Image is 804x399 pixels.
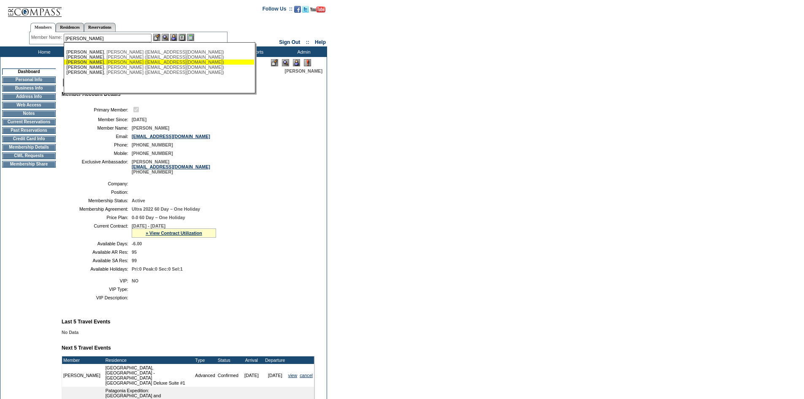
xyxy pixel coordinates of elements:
span: [PHONE_NUMBER] [132,151,173,156]
span: -6.00 [132,241,142,246]
td: Current Reservations [2,119,56,125]
td: Current Contract: [65,223,128,238]
td: Home [19,46,68,57]
td: Follow Us :: [263,5,292,15]
div: , [PERSON_NAME] ([EMAIL_ADDRESS][DOMAIN_NAME]) [66,54,252,60]
a: cancel [300,373,313,378]
div: No Data [62,330,322,335]
td: Web Access [2,102,56,109]
img: View [162,34,169,41]
td: [DATE] [263,364,287,387]
span: 99 [132,258,137,263]
img: Reservations [179,34,186,41]
a: [EMAIL_ADDRESS][DOMAIN_NAME] [132,134,210,139]
span: [PHONE_NUMBER] [132,142,173,147]
td: Residence [104,356,194,364]
td: Admin [279,46,327,57]
a: Follow us on Twitter [302,8,309,14]
td: Personal Info [2,76,56,83]
a: view [288,373,297,378]
span: [PERSON_NAME] [PHONE_NUMBER] [132,159,210,174]
span: Pri:0 Peak:0 Sec:0 Sel:1 [132,266,183,271]
td: [PERSON_NAME] [62,364,102,387]
td: Membership Agreement: [65,206,128,212]
a: Members [30,23,56,32]
td: Arrival [240,356,263,364]
a: Subscribe to our YouTube Channel [310,8,325,14]
td: Notes [2,110,56,117]
td: Past Reservations [2,127,56,134]
td: Available Holidays: [65,266,128,271]
td: Departure [263,356,287,364]
img: Become our fan on Facebook [294,6,301,13]
td: [GEOGRAPHIC_DATA], [GEOGRAPHIC_DATA] - [GEOGRAPHIC_DATA] [GEOGRAPHIC_DATA] Deluxe Suite #1 [104,364,194,387]
span: [DATE] - [DATE] [132,223,165,228]
td: Membership Details [2,144,56,151]
b: Next 5 Travel Events [62,345,111,351]
img: Follow us on Twitter [302,6,309,13]
img: Log Concern/Member Elevation [304,59,311,66]
img: b_calculator.gif [187,34,194,41]
td: Member [62,356,102,364]
div: , [PERSON_NAME] ([EMAIL_ADDRESS][DOMAIN_NAME]) [66,65,252,70]
td: Position: [65,190,128,195]
td: Phone: [65,142,128,147]
td: Membership Status: [65,198,128,203]
span: Active [132,198,145,203]
a: Sign Out [279,39,300,45]
div: , [PERSON_NAME] ([EMAIL_ADDRESS][DOMAIN_NAME]) [66,60,252,65]
td: VIP Type: [65,287,128,292]
span: [PERSON_NAME] [132,125,169,130]
span: :: [306,39,309,45]
td: Available Days: [65,241,128,246]
td: Member Since: [65,117,128,122]
td: Primary Member: [65,106,128,114]
td: Business Info [2,85,56,92]
td: Credit Card Info [2,136,56,142]
span: 95 [132,250,137,255]
div: , [PERSON_NAME] ([EMAIL_ADDRESS][DOMAIN_NAME]) [66,49,252,54]
td: Advanced [194,364,216,387]
div: , [PERSON_NAME] ([EMAIL_ADDRESS][DOMAIN_NAME]) [66,70,252,75]
div: Member Name: [31,34,64,41]
b: Member Account Details [62,91,121,97]
td: Email: [65,134,128,139]
img: Impersonate [293,59,300,66]
a: Become our fan on Facebook [294,8,301,14]
td: Type [194,356,216,364]
span: [PERSON_NAME] [285,68,322,73]
a: Help [315,39,326,45]
td: CWL Requests [2,152,56,159]
span: [DATE] [132,117,146,122]
td: Membership Share [2,161,56,168]
span: [PERSON_NAME] [66,60,104,65]
span: [PERSON_NAME] [66,49,104,54]
td: Status [217,356,240,364]
a: Reservations [84,23,116,32]
img: Edit Mode [271,59,278,66]
td: Available SA Res: [65,258,128,263]
span: Ultra 2022 60 Day – One Holiday [132,206,200,212]
td: VIP: [65,278,128,283]
td: Price Plan: [65,215,128,220]
td: Mobile: [65,151,128,156]
span: [PERSON_NAME] [66,54,104,60]
img: View Mode [282,59,289,66]
td: [DATE] [240,364,263,387]
td: Confirmed [217,364,240,387]
span: NO [132,278,138,283]
span: [PERSON_NAME] [66,65,104,70]
td: Dashboard [2,68,56,75]
img: pgTtlDashboard.gif [61,73,230,90]
td: Address Info [2,93,56,100]
a: Residences [56,23,84,32]
td: Member Name: [65,125,128,130]
span: 0-0 60 Day – One Holiday [132,215,185,220]
a: » View Contract Utilization [146,231,202,236]
a: [EMAIL_ADDRESS][DOMAIN_NAME] [132,164,210,169]
td: Exclusive Ambassador: [65,159,128,174]
img: b_edit.gif [153,34,160,41]
td: Available AR Res: [65,250,128,255]
img: Impersonate [170,34,177,41]
span: [PERSON_NAME] [66,70,104,75]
